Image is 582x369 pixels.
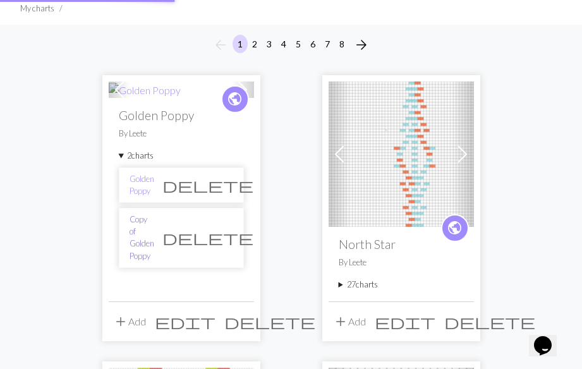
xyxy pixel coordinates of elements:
[247,35,262,53] button: 2
[113,313,128,330] span: add
[333,313,348,330] span: add
[329,82,474,227] img: North Star
[305,35,320,53] button: 6
[154,173,262,197] button: Delete chart
[334,35,349,53] button: 8
[155,314,215,329] i: Edit
[109,83,181,98] img: Golden Poppy
[339,279,464,291] summary: 27charts
[224,313,315,330] span: delete
[354,37,369,52] i: Next
[339,257,464,269] p: By Leete
[20,3,54,15] li: My charts
[130,173,154,197] a: Golden Poppy
[119,150,244,162] summary: 2charts
[227,89,243,109] span: public
[233,35,248,53] button: 1
[320,35,335,53] button: 7
[162,176,253,194] span: delete
[162,229,253,246] span: delete
[440,310,540,334] button: Delete
[339,237,464,251] h2: North Star
[119,108,244,123] h2: Golden Poppy
[441,214,469,242] a: public
[375,313,435,330] span: edit
[375,314,435,329] i: Edit
[370,310,440,334] button: Edit
[262,35,277,53] button: 3
[447,218,463,238] span: public
[329,147,474,159] a: North Star
[154,226,262,250] button: Delete chart
[354,36,369,54] span: arrow_forward
[329,310,370,334] button: Add
[291,35,306,53] button: 5
[208,35,374,55] nav: Page navigation
[220,310,320,334] button: Delete
[227,87,243,112] i: public
[221,85,249,113] a: public
[447,215,463,241] i: public
[155,313,215,330] span: edit
[150,310,220,334] button: Edit
[109,310,150,334] button: Add
[276,35,291,53] button: 4
[109,83,181,95] a: Golden Poppy
[119,128,244,140] p: By Leete
[444,313,535,330] span: delete
[349,35,374,55] button: Next
[529,318,569,356] iframe: chat widget
[130,214,154,262] a: Copy of Golden Poppy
